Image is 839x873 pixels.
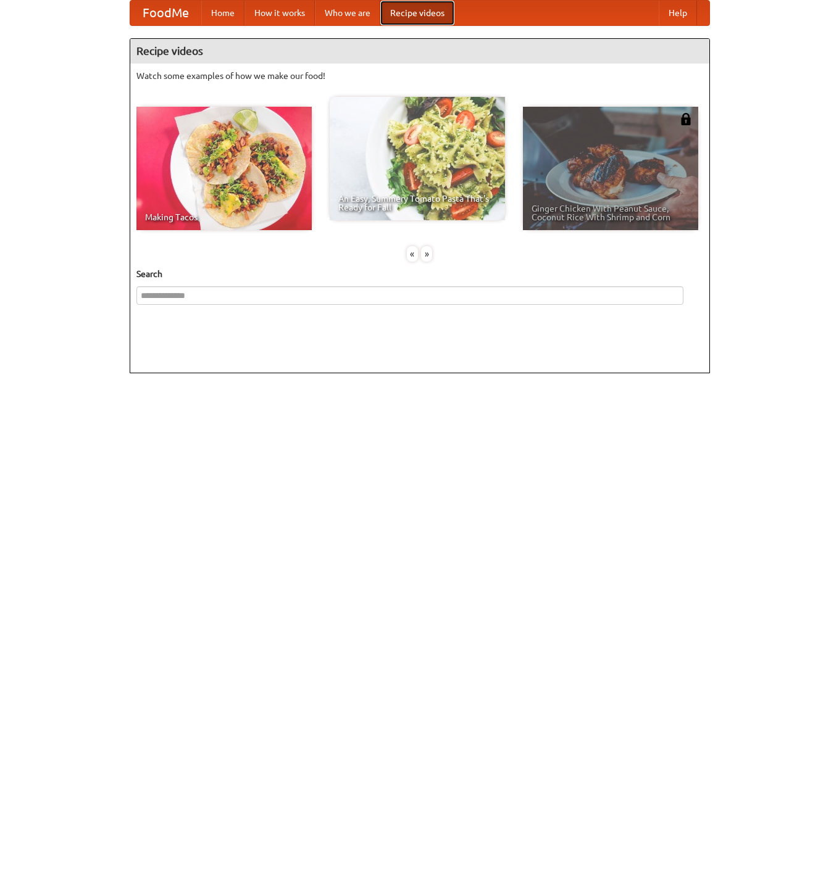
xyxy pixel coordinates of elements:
a: An Easy, Summery Tomato Pasta That's Ready for Fall [330,97,505,220]
img: 483408.png [680,113,692,125]
p: Watch some examples of how we make our food! [136,70,703,82]
a: Making Tacos [136,107,312,230]
a: Home [201,1,244,25]
a: Help [659,1,697,25]
div: » [421,246,432,262]
span: Making Tacos [145,213,303,221]
div: « [407,246,418,262]
a: FoodMe [130,1,201,25]
h4: Recipe videos [130,39,709,64]
a: How it works [244,1,315,25]
a: Who we are [315,1,380,25]
a: Recipe videos [380,1,454,25]
span: An Easy, Summery Tomato Pasta That's Ready for Fall [338,194,496,212]
h5: Search [136,268,703,280]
